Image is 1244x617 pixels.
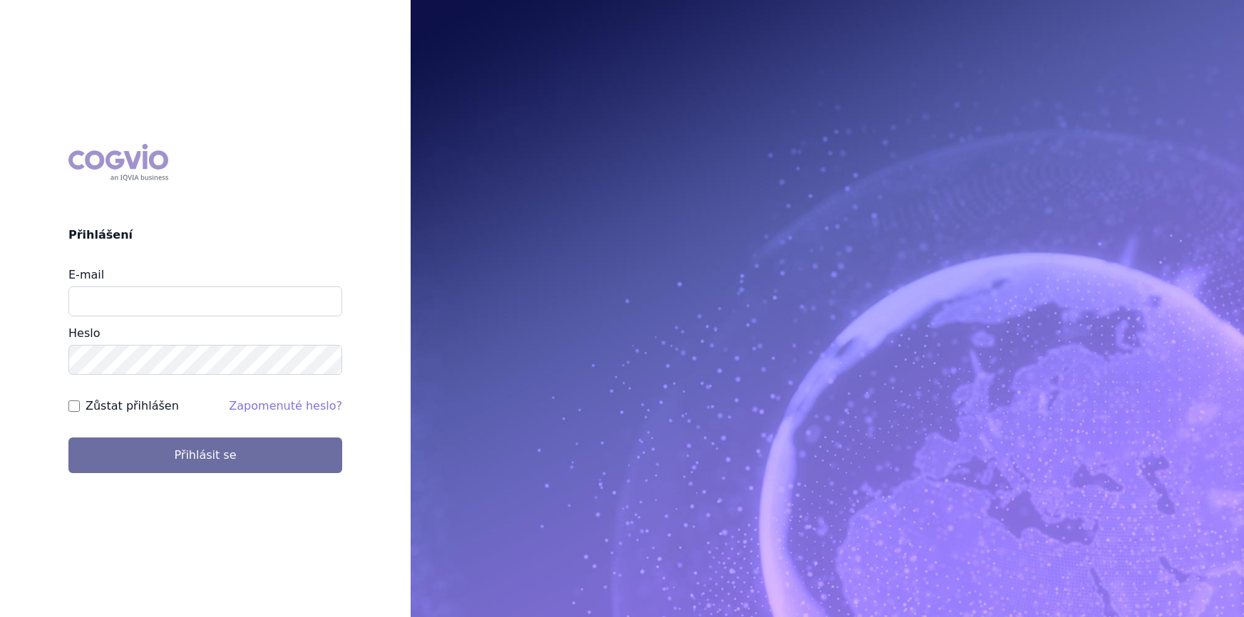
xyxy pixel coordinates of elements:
[68,437,342,473] button: Přihlásit se
[229,399,342,413] a: Zapomenuté heslo?
[68,227,342,244] h2: Přihlášení
[68,268,104,281] label: E-mail
[68,144,168,181] div: COGVIO
[68,326,100,340] label: Heslo
[86,398,179,415] label: Zůstat přihlášen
